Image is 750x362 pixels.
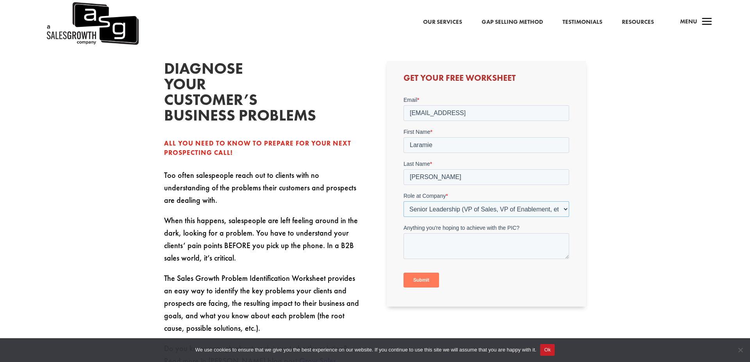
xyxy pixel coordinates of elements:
[622,17,654,27] a: Resources
[164,272,363,342] p: The Sales Growth Problem Identification Worksheet provides an easy way to identify the key proble...
[540,344,555,356] button: Ok
[680,18,697,25] span: Menu
[423,17,462,27] a: Our Services
[404,74,569,86] h3: Get Your Free Worksheet
[164,214,363,272] p: When this happens, salespeople are left feeling around in the dark, looking for a problem. You ha...
[164,139,363,158] div: All you need to know to prepare for your next prospecting call!
[404,96,569,294] iframe: Form 0
[562,17,602,27] a: Testimonials
[736,346,744,354] span: No
[195,346,536,354] span: We use cookies to ensure that we give you the best experience on our website. If you continue to ...
[482,17,543,27] a: Gap Selling Method
[164,61,281,127] h2: Diagnose your customer’s business problems
[699,14,715,30] span: a
[164,169,363,214] p: Too often salespeople reach out to clients with no understanding of the problems their customers ...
